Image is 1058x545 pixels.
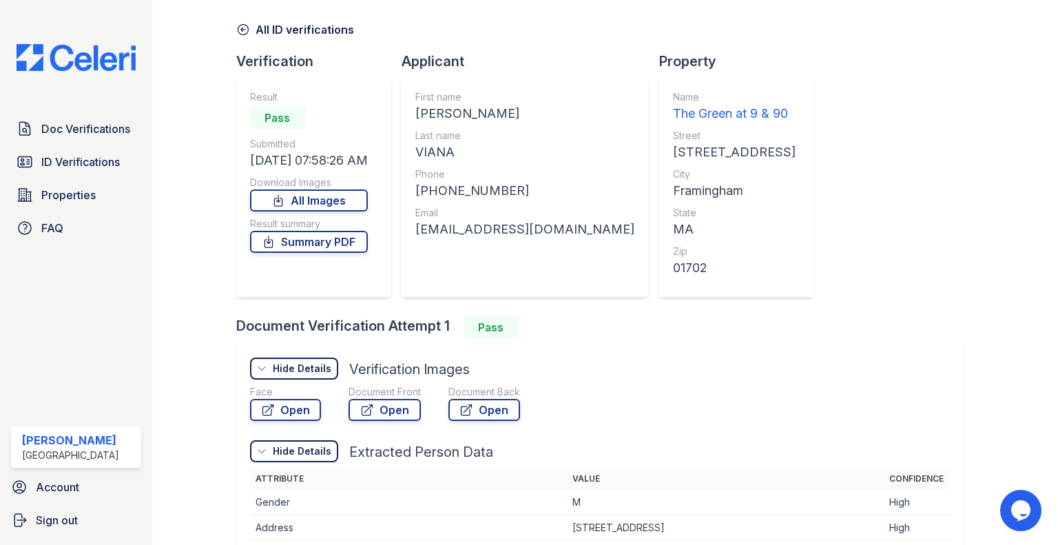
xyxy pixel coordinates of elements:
[250,151,368,170] div: [DATE] 07:58:26 AM
[415,220,634,239] div: [EMAIL_ADDRESS][DOMAIN_NAME]
[250,490,567,515] td: Gender
[273,444,331,458] div: Hide Details
[236,21,354,38] a: All ID verifications
[673,104,796,123] div: The Green at 9 & 90
[448,399,520,421] a: Open
[11,148,141,176] a: ID Verifications
[415,206,634,220] div: Email
[250,399,321,421] a: Open
[250,137,368,151] div: Submitted
[349,385,421,399] div: Document Front
[22,432,119,449] div: [PERSON_NAME]
[884,468,950,490] th: Confidence
[1000,490,1044,531] iframe: chat widget
[415,104,634,123] div: [PERSON_NAME]
[567,490,884,515] td: M
[22,449,119,462] div: [GEOGRAPHIC_DATA]
[415,90,634,104] div: First name
[236,52,402,71] div: Verification
[11,214,141,242] a: FAQ
[250,515,567,541] td: Address
[250,385,321,399] div: Face
[41,154,120,170] span: ID Verifications
[673,90,796,104] div: Name
[884,515,950,541] td: High
[250,107,305,129] div: Pass
[464,316,519,338] div: Pass
[673,258,796,278] div: 01702
[415,143,634,162] div: VIANA
[673,245,796,258] div: Zip
[567,468,884,490] th: Value
[673,143,796,162] div: [STREET_ADDRESS]
[250,231,368,253] a: Summary PDF
[250,176,368,189] div: Download Images
[673,206,796,220] div: State
[673,129,796,143] div: Street
[41,187,96,203] span: Properties
[448,385,520,399] div: Document Back
[36,479,79,495] span: Account
[415,167,634,181] div: Phone
[349,442,493,462] div: Extracted Person Data
[673,181,796,200] div: Framingham
[6,473,147,501] a: Account
[250,217,368,231] div: Result summary
[250,90,368,104] div: Result
[415,129,634,143] div: Last name
[6,44,147,71] img: CE_Logo_Blue-a8612792a0a2168367f1c8372b55b34899dd931a85d93a1a3d3e32e68fde9ad4.png
[673,90,796,123] a: Name The Green at 9 & 90
[36,512,78,528] span: Sign out
[11,181,141,209] a: Properties
[6,506,147,534] a: Sign out
[11,115,141,143] a: Doc Verifications
[41,121,130,137] span: Doc Verifications
[415,181,634,200] div: [PHONE_NUMBER]
[250,189,368,212] a: All Images
[250,468,567,490] th: Attribute
[567,515,884,541] td: [STREET_ADDRESS]
[659,52,824,71] div: Property
[349,399,421,421] a: Open
[673,220,796,239] div: MA
[349,360,470,379] div: Verification Images
[236,316,975,338] div: Document Verification Attempt 1
[884,490,950,515] td: High
[673,167,796,181] div: City
[402,52,659,71] div: Applicant
[273,362,331,376] div: Hide Details
[41,220,63,236] span: FAQ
